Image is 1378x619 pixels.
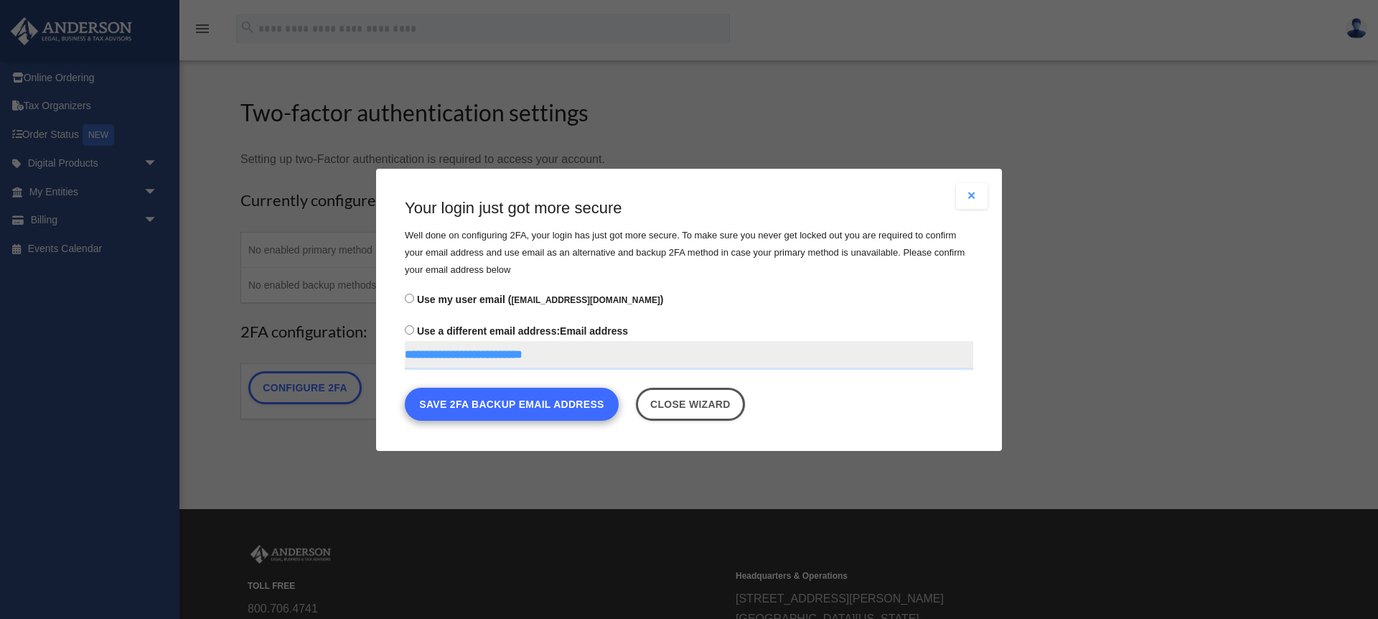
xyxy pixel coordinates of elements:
[405,226,973,278] p: Well done on configuring 2FA, your login has just got more secure. To make sure you never get loc...
[405,340,973,369] input: Use a different email address:Email address
[636,387,745,420] a: Close wizard
[405,293,414,302] input: Use my user email ([EMAIL_ADDRESS][DOMAIN_NAME])
[405,325,414,334] input: Use a different email address:Email address
[405,320,973,369] label: Email address
[405,387,619,420] button: Save 2FA backup email address
[417,293,664,304] span: Use my user email ( )
[511,294,660,304] small: [EMAIL_ADDRESS][DOMAIN_NAME]
[956,183,988,209] button: Close modal
[405,197,973,220] h3: Your login just got more secure
[417,325,560,336] span: Use a different email address:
